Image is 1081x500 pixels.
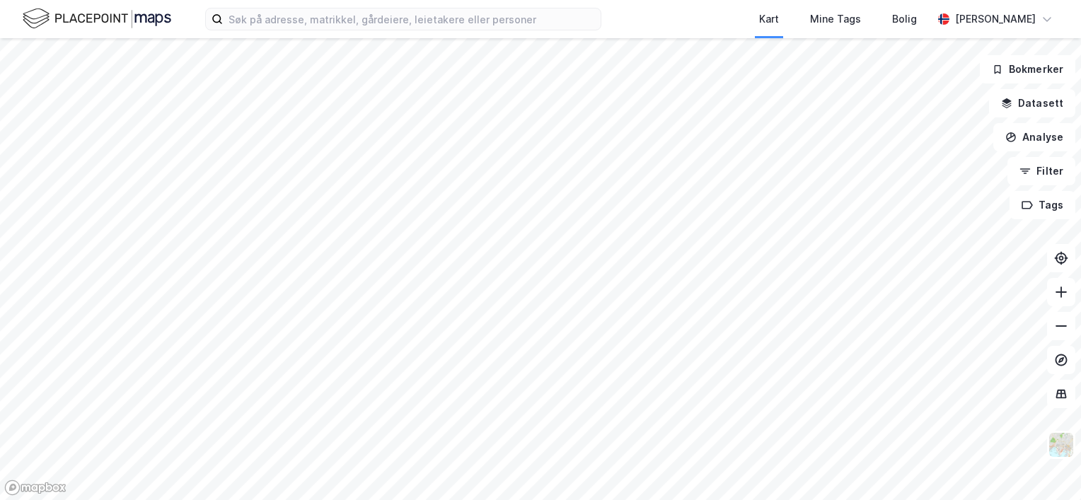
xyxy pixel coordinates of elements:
img: logo.f888ab2527a4732fd821a326f86c7f29.svg [23,6,171,31]
div: Bolig [892,11,917,28]
div: Mine Tags [810,11,861,28]
div: [PERSON_NAME] [955,11,1036,28]
input: Søk på adresse, matrikkel, gårdeiere, leietakere eller personer [223,8,601,30]
div: Kart [759,11,779,28]
div: Kontrollprogram for chat [1010,432,1081,500]
iframe: Chat Widget [1010,432,1081,500]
